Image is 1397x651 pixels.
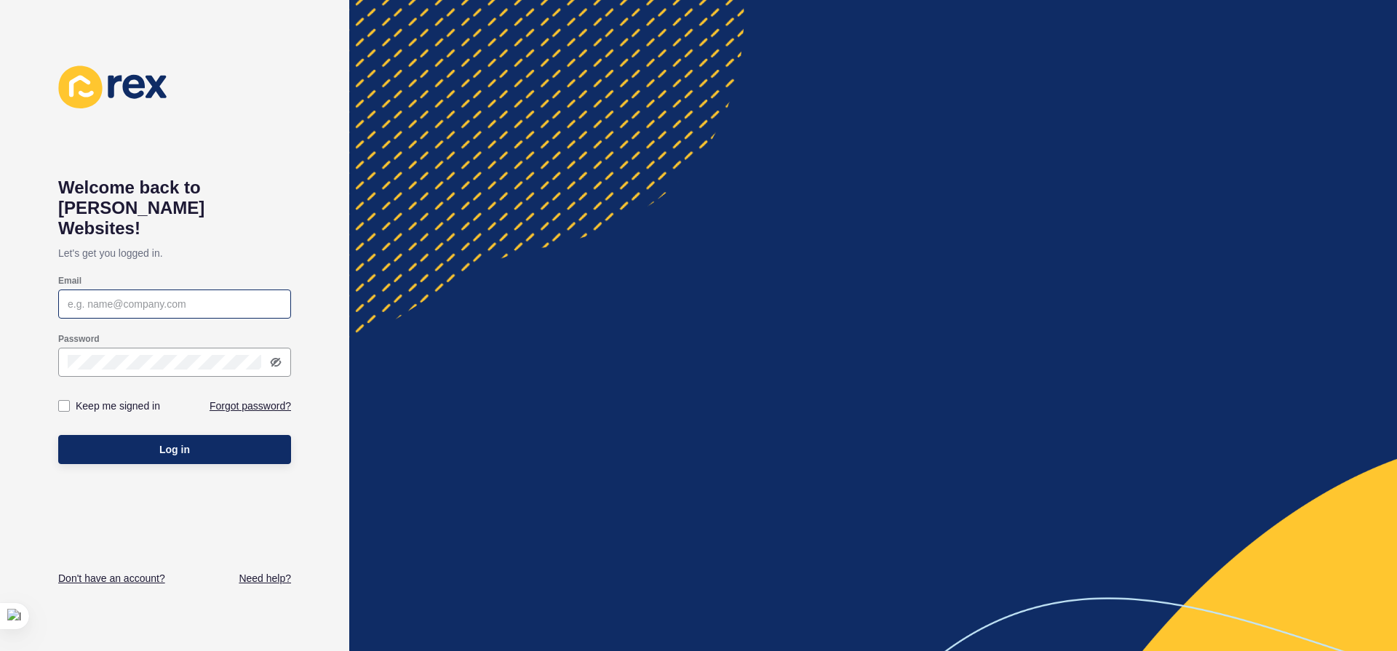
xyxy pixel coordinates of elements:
[58,435,291,464] button: Log in
[58,239,291,268] p: Let's get you logged in.
[58,571,165,586] a: Don't have an account?
[58,333,100,345] label: Password
[210,399,291,413] a: Forgot password?
[159,442,190,457] span: Log in
[58,275,81,287] label: Email
[68,297,282,311] input: e.g. name@company.com
[76,399,160,413] label: Keep me signed in
[58,177,291,239] h1: Welcome back to [PERSON_NAME] Websites!
[239,571,291,586] a: Need help?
